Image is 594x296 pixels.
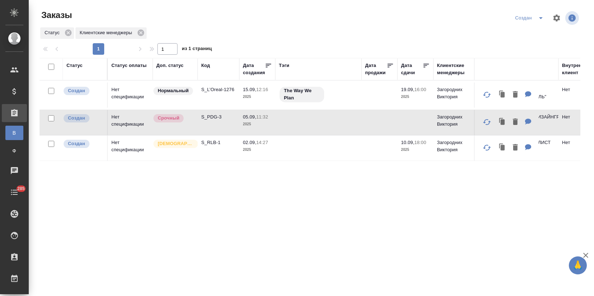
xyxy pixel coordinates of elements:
p: 16:00 [414,87,426,92]
p: Нет [562,86,591,93]
span: В [9,129,20,136]
p: 15.09, [243,87,256,92]
button: Клонировать [496,88,509,102]
p: Создан [68,140,85,147]
p: Статус [45,29,62,36]
p: 02.09, [243,140,256,145]
p: 2025 [401,93,430,100]
td: Нет спецификации [108,82,153,108]
p: S_PDG-3 [201,113,236,121]
p: 12:16 [256,87,268,92]
div: Статус [66,62,83,69]
span: из 1 страниц [182,44,212,55]
p: Нет [562,139,591,146]
p: 2025 [243,146,272,153]
div: Клиентские менеджеры [75,27,147,39]
div: Статус оплаты [111,62,147,69]
button: Удалить [509,140,521,155]
p: 2025 [243,93,272,100]
a: Ф [5,144,23,158]
p: Нормальный [158,87,189,94]
div: Дата создания [243,62,265,76]
div: Выставляется автоматически при создании заказа [63,113,103,123]
div: Выставляется автоматически при создании заказа [63,86,103,96]
td: Загородних Виктория [433,110,475,135]
p: 2025 [243,121,272,128]
button: Обновить [478,139,496,156]
span: Заказы [40,9,72,21]
span: Посмотреть информацию [565,11,580,25]
div: Код [201,62,210,69]
p: 2025 [401,146,430,153]
p: 10.09, [401,140,414,145]
div: The Way We Plan [279,86,358,103]
div: Статус по умолчанию для стандартных заказов [153,86,194,96]
div: Выставляется автоматически при создании заказа [63,139,103,149]
span: Настроить таблицу [548,9,565,27]
span: Ф [9,147,20,154]
td: Загородних Виктория [433,82,475,108]
p: 11:32 [256,114,268,120]
p: 18:00 [414,140,426,145]
button: Обновить [478,113,496,131]
button: Клонировать [496,140,509,155]
p: ПРОМДИЗАЙНГРУПП [520,113,555,121]
button: Для КМ: 08.09.: направила клиенту NDA. Ждём согласования и тексты на перевод. 09.09.: отправила с... [521,115,535,130]
button: Для КМ: 08.09.: запросила информацию об актуальности запроса у Бэллы. Она ведёт заказ. От Бэллы: ... [521,140,535,155]
p: S_RLB-1 [201,139,236,146]
div: Внутренний клиент [562,62,591,76]
td: Загородних Виктория [433,135,475,161]
p: 05.09, [243,114,256,120]
button: Обновить [478,86,496,103]
div: Статус [40,27,74,39]
span: 285 [13,185,29,192]
td: Нет спецификации [108,135,153,161]
p: Срочный [158,115,179,122]
div: Дата сдачи [401,62,423,76]
div: Тэги [279,62,289,69]
a: 285 [2,183,27,201]
p: The Way We Plan [284,87,320,102]
td: Нет спецификации [108,110,153,135]
button: Удалить [509,88,521,102]
p: Создан [68,87,85,94]
a: В [5,126,23,140]
span: 🙏 [572,258,584,273]
div: split button [514,12,548,24]
p: S_L’Oreal-1276 [201,86,236,93]
p: 19.09, [401,87,414,92]
p: [DEMOGRAPHIC_DATA] [158,140,194,147]
p: Клиентские менеджеры [80,29,135,36]
button: Удалить [509,115,521,130]
div: Клиентские менеджеры [437,62,471,76]
p: Создан [68,115,85,122]
p: Нет [562,113,591,121]
p: 14:27 [256,140,268,145]
div: Дата продажи [365,62,387,76]
div: Доп. статус [156,62,184,69]
button: Клонировать [496,115,509,130]
button: 🙏 [569,256,587,274]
